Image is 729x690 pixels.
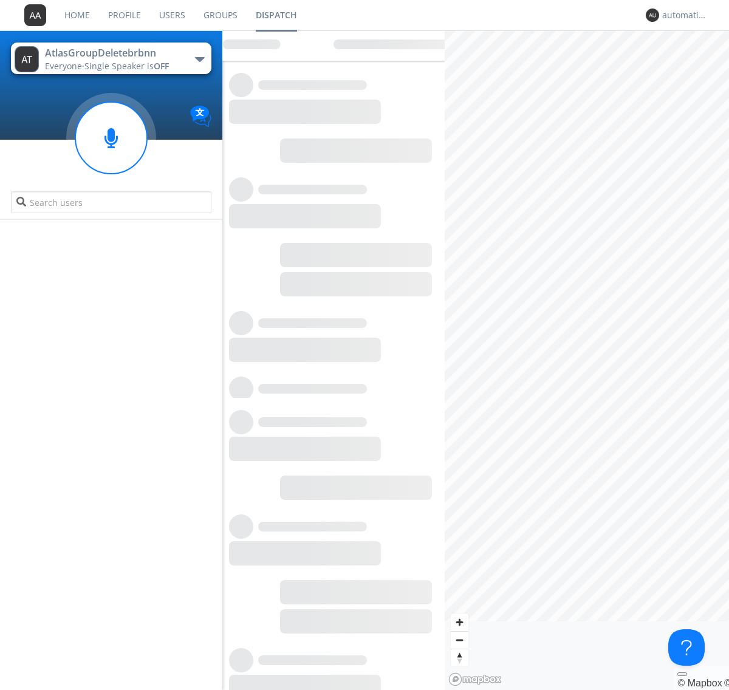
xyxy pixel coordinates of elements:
div: Everyone · [45,60,182,72]
button: Zoom in [451,613,468,631]
button: AtlasGroupDeletebrbnnEveryone·Single Speaker isOFF [11,43,211,74]
div: AtlasGroupDeletebrbnn [45,46,182,60]
span: OFF [154,60,169,72]
button: Zoom out [451,631,468,649]
span: Single Speaker is [84,60,169,72]
img: 373638.png [15,46,39,72]
span: Zoom out [451,632,468,649]
img: 373638.png [24,4,46,26]
iframe: Toggle Customer Support [668,629,705,666]
a: Mapbox logo [448,672,502,686]
div: automation+atlas+default+group+org2 [662,9,708,21]
a: Mapbox [677,678,722,688]
button: Reset bearing to north [451,649,468,666]
input: Search users [11,191,211,213]
button: Toggle attribution [677,672,687,676]
span: Reset bearing to north [451,649,468,666]
img: 373638.png [646,9,659,22]
img: Translation enabled [190,106,211,127]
